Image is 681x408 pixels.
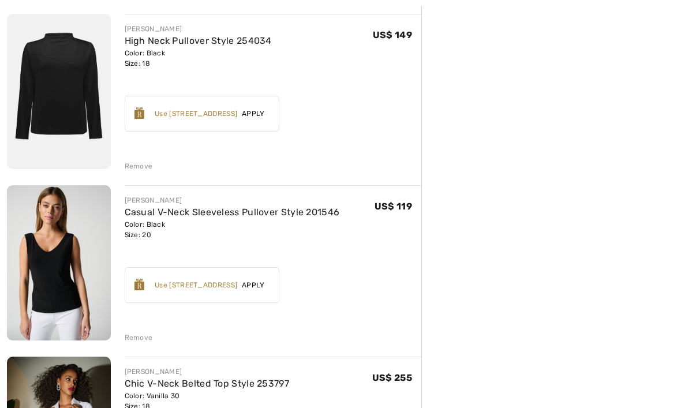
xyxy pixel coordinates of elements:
[134,107,145,119] img: Reward-Logo.svg
[134,279,145,290] img: Reward-Logo.svg
[125,378,290,389] a: Chic V-Neck Belted Top Style 253797
[375,201,412,212] span: US$ 119
[237,108,270,119] span: Apply
[7,185,111,340] img: Casual V-Neck Sleeveless Pullover Style 201546
[125,24,272,34] div: [PERSON_NAME]
[155,108,237,119] div: Use [STREET_ADDRESS]
[373,29,412,40] span: US$ 149
[125,48,272,69] div: Color: Black Size: 18
[7,14,111,169] img: High Neck Pullover Style 254034
[372,372,412,383] span: US$ 255
[125,207,340,218] a: Casual V-Neck Sleeveless Pullover Style 201546
[125,366,290,377] div: [PERSON_NAME]
[125,332,153,343] div: Remove
[155,280,237,290] div: Use [STREET_ADDRESS]
[125,219,340,240] div: Color: Black Size: 20
[125,161,153,171] div: Remove
[125,195,340,205] div: [PERSON_NAME]
[125,35,272,46] a: High Neck Pullover Style 254034
[237,280,270,290] span: Apply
